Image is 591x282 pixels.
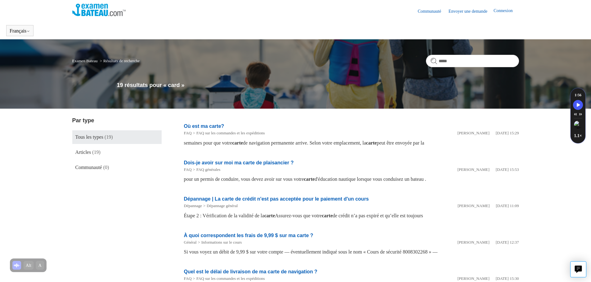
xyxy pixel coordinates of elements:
[75,165,102,170] span: Communauté
[496,131,519,135] time: 07/05/2025 15:29
[184,248,519,256] div: Si vous voyez un débit de 9,99 $ sur votre compte — éventuellement indiqué sous le nom « Cours de...
[457,239,489,245] li: [PERSON_NAME]
[184,139,519,147] div: semaines pour que votre de navigation permanente arrive. Selon votre emplacement, la peut être en...
[192,167,221,173] li: FAQ générales
[184,160,294,165] a: Dois-je avoir sur moi ma carte de plaisancier ?
[92,150,101,155] span: (19)
[458,203,490,209] li: [PERSON_NAME]
[184,130,192,136] li: FAQ
[184,233,313,238] a: À quoi correspondent les frais de 9,99 $ sur ma carte ?
[184,167,192,173] li: FAQ
[202,203,238,209] li: Dépannage général
[232,140,243,145] em: carte
[72,116,162,125] h3: Par type
[103,165,109,170] span: (0)
[184,203,202,209] li: Dépannage
[457,167,489,173] li: [PERSON_NAME]
[304,176,315,182] em: carte
[72,161,162,174] a: Communauté (0)
[426,55,519,67] input: Search
[184,124,224,129] a: Où est ma carte?
[72,130,162,144] a: Tous les types (19)
[184,275,192,282] li: FAQ
[75,134,103,140] span: Tous les types
[184,196,369,202] a: Dépannage | La carte de crédit n'est pas acceptée pour le paiement d'un cours
[72,59,99,63] li: Examen Bateau
[72,59,98,63] a: Examen Bateau
[184,203,202,208] a: Dépannage
[264,213,275,218] em: carte
[72,145,162,159] a: Articles (19)
[184,212,519,219] div: Étape 2 : Vérification de la validité de la Assurez-vous que votre de crédit n’a pas expiré et qu...
[196,276,265,281] a: FAQ sur les commandes et les expéditions
[184,276,192,281] a: FAQ
[184,176,519,183] div: pour un permis de conduire, vous devez avoir sur vous votre d'éducation nautique lorsque vous con...
[184,240,197,245] a: Général
[418,8,447,15] a: Communauté
[322,213,333,218] em: carte
[457,130,489,136] li: [PERSON_NAME]
[207,203,238,208] a: Dépannage général
[496,240,519,245] time: 07/05/2025 12:37
[197,239,242,245] li: Informations sur le cours
[570,261,586,277] button: Live chat
[72,4,126,16] img: Page d’accueil du Centre d’aide Examen Bateau
[196,167,220,172] a: FAQ générales
[184,167,192,172] a: FAQ
[496,167,519,172] time: 07/05/2025 15:53
[10,28,30,34] button: Français
[184,239,197,245] li: Général
[105,134,113,140] span: (19)
[184,131,192,135] a: FAQ
[457,275,489,282] li: [PERSON_NAME]
[117,81,519,89] h1: 19 résultats pour « card »
[184,269,317,274] a: Quel est le délai de livraison de ma carte de navigation ?
[192,130,265,136] li: FAQ sur les commandes et les expéditions
[192,275,265,282] li: FAQ sur les commandes et les expéditions
[99,59,140,63] li: Résultats de recherche
[449,8,494,15] a: Envoyer une demande
[496,276,519,281] time: 07/05/2025 15:30
[201,240,242,245] a: Informations sur le cours
[75,150,91,155] span: Articles
[496,203,519,208] time: 08/05/2025 11:09
[494,7,519,15] a: Connexion
[196,131,265,135] a: FAQ sur les commandes et les expéditions
[366,140,377,145] em: carte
